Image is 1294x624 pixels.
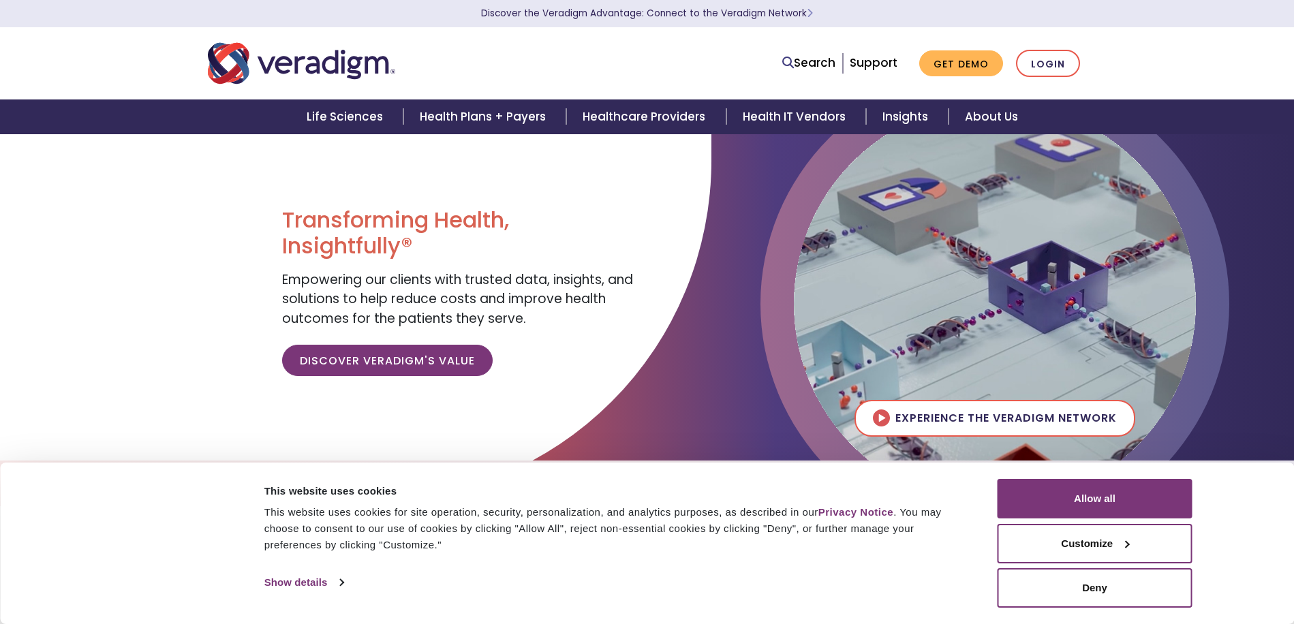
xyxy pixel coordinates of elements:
img: Veradigm logo [208,41,395,86]
a: Life Sciences [290,99,403,134]
h1: Transforming Health, Insightfully® [282,207,636,260]
a: Support [850,54,897,71]
a: Login [1016,50,1080,78]
a: Show details [264,572,343,593]
span: Empowering our clients with trusted data, insights, and solutions to help reduce costs and improv... [282,270,633,328]
div: This website uses cookies [264,483,967,499]
a: Insights [866,99,949,134]
a: Search [782,54,835,72]
a: About Us [949,99,1034,134]
a: Health Plans + Payers [403,99,566,134]
a: Discover the Veradigm Advantage: Connect to the Veradigm NetworkLearn More [481,7,813,20]
a: Health IT Vendors [726,99,866,134]
a: Privacy Notice [818,506,893,518]
a: Discover Veradigm's Value [282,345,493,376]
button: Deny [998,568,1192,608]
span: Learn More [807,7,813,20]
button: Allow all [998,479,1192,518]
a: Get Demo [919,50,1003,77]
button: Customize [998,524,1192,563]
a: Healthcare Providers [566,99,726,134]
div: This website uses cookies for site operation, security, personalization, and analytics purposes, ... [264,504,967,553]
